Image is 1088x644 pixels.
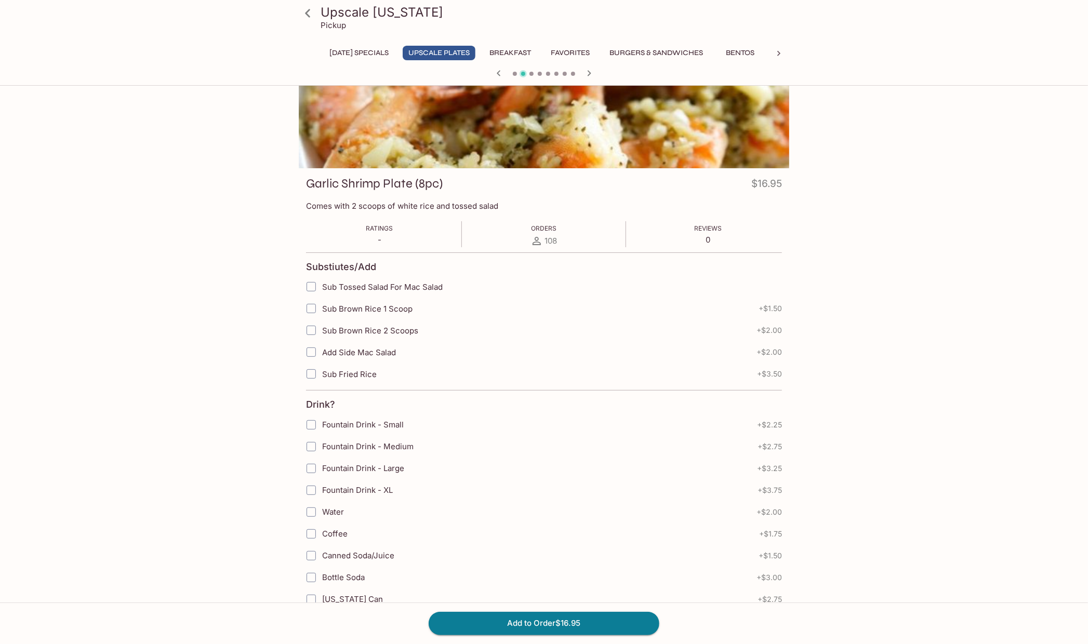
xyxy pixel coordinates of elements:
[759,530,782,538] span: + $1.75
[322,507,344,517] span: Water
[306,261,376,273] h4: Substiutes/Add
[545,236,558,246] span: 108
[322,529,348,539] span: Coffee
[695,235,722,245] p: 0
[322,485,393,495] span: Fountain Drink - XL
[757,348,782,356] span: + $2.00
[324,46,394,60] button: [DATE] Specials
[366,224,393,232] span: Ratings
[322,572,365,582] span: Bottle Soda
[757,508,782,516] span: + $2.00
[322,420,404,430] span: Fountain Drink - Small
[403,46,475,60] button: UPSCALE Plates
[757,370,782,378] span: + $3.50
[758,595,782,603] span: + $2.75
[757,421,782,429] span: + $2.25
[758,442,782,451] span: + $2.75
[759,304,782,313] span: + $1.50
[322,347,396,357] span: Add Side Mac Salad
[299,31,789,168] div: Garlic Shrimp Plate (8pc)
[366,235,393,245] p: -
[757,464,782,473] span: + $3.25
[604,46,709,60] button: Burgers & Sandwiches
[695,224,722,232] span: Reviews
[321,20,346,30] p: Pickup
[545,46,595,60] button: Favorites
[322,304,413,314] span: Sub Brown Rice 1 Scoop
[751,176,782,196] h4: $16.95
[321,4,785,20] h3: Upscale [US_STATE]
[306,176,443,192] h3: Garlic Shrimp Plate (8pc)
[322,369,377,379] span: Sub Fried Rice
[757,573,782,582] span: + $3.00
[322,463,404,473] span: Fountain Drink - Large
[306,399,335,410] h4: Drink?
[306,201,782,211] p: Comes with 2 scoops of white rice and tossed salad
[717,46,764,60] button: Bentos
[758,486,782,494] span: + $3.75
[757,326,782,334] span: + $2.00
[759,552,782,560] span: + $1.50
[322,594,383,604] span: [US_STATE] Can
[322,326,418,336] span: Sub Brown Rice 2 Scoops
[429,612,659,635] button: Add to Order$16.95
[484,46,537,60] button: Breakfast
[322,441,414,451] span: Fountain Drink - Medium
[531,224,556,232] span: Orders
[322,282,443,292] span: Sub Tossed Salad For Mac Salad
[322,551,394,560] span: Canned Soda/Juice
